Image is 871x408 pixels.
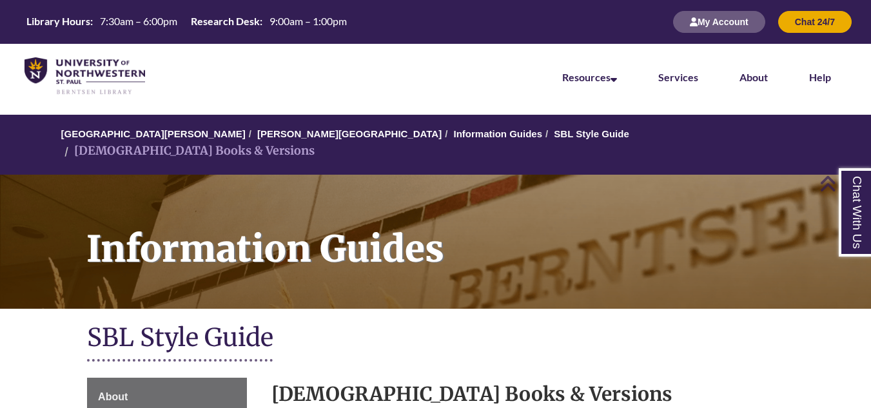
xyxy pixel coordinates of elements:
[562,71,617,83] a: Resources
[72,175,871,292] h1: Information Guides
[21,14,352,28] table: Hours Today
[739,71,768,83] a: About
[61,128,246,139] a: [GEOGRAPHIC_DATA][PERSON_NAME]
[809,71,831,83] a: Help
[673,11,765,33] button: My Account
[21,14,352,30] a: Hours Today
[98,391,128,402] span: About
[61,142,315,160] li: [DEMOGRAPHIC_DATA] Books & Versions
[778,16,852,27] a: Chat 24/7
[454,128,543,139] a: Information Guides
[257,128,442,139] a: [PERSON_NAME][GEOGRAPHIC_DATA]
[21,14,95,28] th: Library Hours:
[186,14,264,28] th: Research Desk:
[87,322,784,356] h1: SBL Style Guide
[269,15,347,27] span: 9:00am – 1:00pm
[819,175,868,192] a: Back to Top
[658,71,698,83] a: Services
[554,128,629,139] a: SBL Style Guide
[100,15,177,27] span: 7:30am – 6:00pm
[673,16,765,27] a: My Account
[778,11,852,33] button: Chat 24/7
[24,57,145,95] img: UNWSP Library Logo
